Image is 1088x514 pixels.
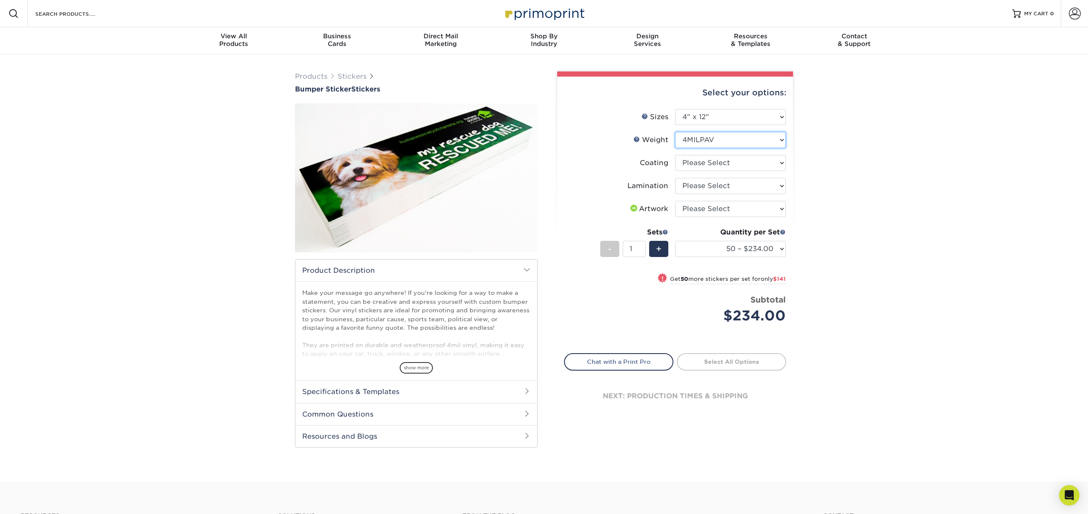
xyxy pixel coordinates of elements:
a: Contact& Support [802,27,906,54]
div: & Templates [699,32,802,48]
a: Stickers [338,72,366,80]
span: Direct Mail [389,32,492,40]
a: Products [295,72,327,80]
h2: Resources and Blogs [295,425,537,447]
h1: Stickers [295,85,538,93]
a: DesignServices [596,27,699,54]
a: Resources& Templates [699,27,802,54]
small: Get more stickers per set for [670,276,786,284]
span: ! [661,274,664,283]
img: Bumper Sticker 01 [295,94,538,262]
div: Open Intercom Messenger [1059,485,1079,505]
a: Select All Options [677,353,786,370]
span: MY CART [1024,10,1048,17]
strong: Subtotal [750,295,786,304]
h2: Common Questions [295,403,537,425]
a: Shop ByIndustry [492,27,596,54]
div: Sets [600,227,668,237]
strong: 50 [681,276,688,282]
div: Coating [640,158,668,168]
div: Marketing [389,32,492,48]
input: SEARCH PRODUCTS..... [34,9,117,19]
div: Select your options: [564,77,786,109]
div: Quantity per Set [675,227,786,237]
a: Bumper StickerStickers [295,85,538,93]
h2: Specifications & Templates [295,380,537,403]
span: + [656,243,661,255]
div: Artwork [629,204,668,214]
span: Business [286,32,389,40]
div: & Support [802,32,906,48]
a: Chat with a Print Pro [564,353,673,370]
span: View All [182,32,286,40]
span: Design [596,32,699,40]
span: Resources [699,32,802,40]
span: 0 [1050,11,1054,17]
span: - [608,243,612,255]
div: Cards [286,32,389,48]
h2: Product Description [295,260,537,281]
span: Contact [802,32,906,40]
div: $234.00 [681,306,786,326]
span: $141 [773,276,786,282]
span: show more [400,362,433,374]
div: Sizes [641,112,668,122]
div: Weight [633,135,668,145]
img: Primoprint [501,4,587,23]
a: View AllProducts [182,27,286,54]
p: Make your message go anywhere! If you're looking for a way to make a statement, you can be creati... [302,288,530,488]
div: Services [596,32,699,48]
div: Products [182,32,286,48]
span: only [761,276,786,282]
div: next: production times & shipping [564,371,786,422]
span: Shop By [492,32,596,40]
a: BusinessCards [286,27,389,54]
div: Industry [492,32,596,48]
div: Lamination [627,181,668,191]
span: Bumper Sticker [295,85,351,93]
a: Direct MailMarketing [389,27,492,54]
